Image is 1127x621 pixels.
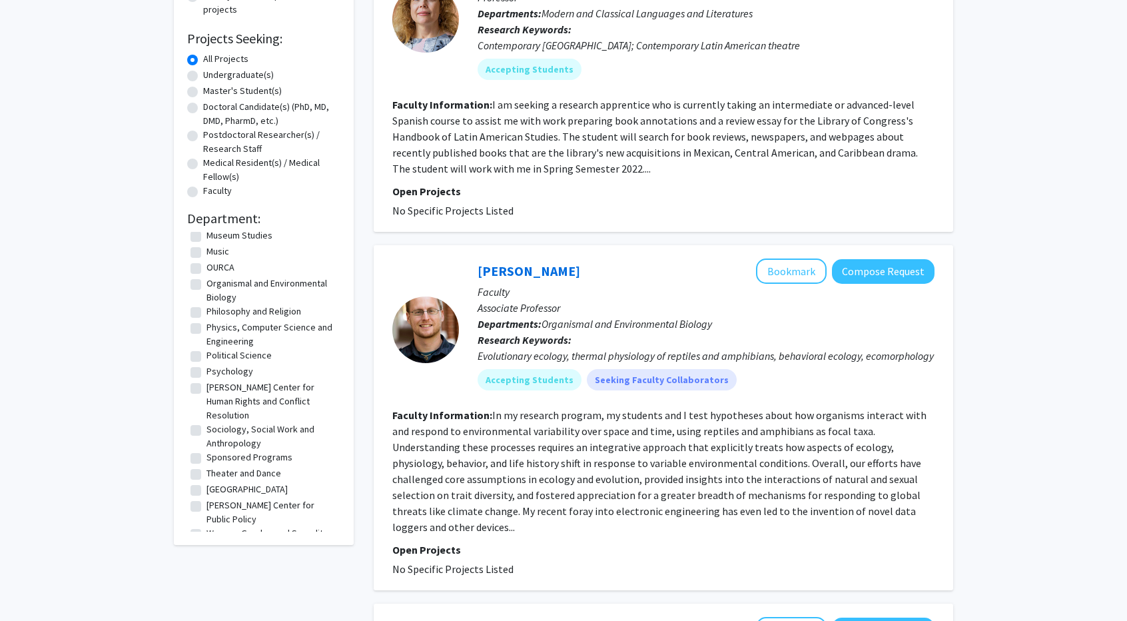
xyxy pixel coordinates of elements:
[206,245,229,259] label: Music
[832,259,935,284] button: Compose Request to Matthew Lattanzio
[478,284,935,300] p: Faculty
[392,98,918,175] fg-read-more: I am seeking a research apprentice who is currently taking an intermediate or advanced-level Span...
[392,183,935,199] p: Open Projects
[203,68,274,82] label: Undergraduate(s)
[206,466,281,480] label: Theater and Dance
[206,498,337,526] label: [PERSON_NAME] Center for Public Policy
[206,261,234,275] label: OURCA
[478,59,581,80] mat-chip: Accepting Students
[206,482,288,496] label: [GEOGRAPHIC_DATA]
[203,156,340,184] label: Medical Resident(s) / Medical Fellow(s)
[392,408,492,422] b: Faculty Information:
[187,31,340,47] h2: Projects Seeking:
[206,364,253,378] label: Psychology
[206,348,272,362] label: Political Science
[206,380,337,422] label: [PERSON_NAME] Center for Human Rights and Conflict Resolution
[478,317,542,330] b: Departments:
[203,52,248,66] label: All Projects
[392,542,935,558] p: Open Projects
[10,561,57,611] iframe: Chat
[478,263,580,279] a: [PERSON_NAME]
[206,277,337,305] label: Organismal and Environmental Biology
[206,422,337,450] label: Sociology, Social Work and Anthropology
[203,184,232,198] label: Faculty
[542,7,753,20] span: Modern and Classical Languages and Literatures
[392,204,514,217] span: No Specific Projects Listed
[206,305,301,318] label: Philosophy and Religion
[203,128,340,156] label: Postdoctoral Researcher(s) / Research Staff
[478,37,935,53] div: Contemporary [GEOGRAPHIC_DATA]; Contemporary Latin American theatre
[478,7,542,20] b: Departments:
[478,333,571,346] b: Research Keywords:
[478,300,935,316] p: Associate Professor
[187,211,340,227] h2: Department:
[587,369,737,390] mat-chip: Seeking Faculty Collaborators
[206,320,337,348] label: Physics, Computer Science and Engineering
[392,98,492,111] b: Faculty Information:
[203,100,340,128] label: Doctoral Candidate(s) (PhD, MD, DMD, PharmD, etc.)
[203,84,282,98] label: Master's Student(s)
[756,259,827,284] button: Add Matthew Lattanzio to Bookmarks
[206,526,337,554] label: Women, Gender, and Sexuality Studies Program
[478,23,571,36] b: Research Keywords:
[206,229,272,243] label: Museum Studies
[392,408,927,534] fg-read-more: In my research program, my students and I test hypotheses about how organisms interact with and r...
[478,348,935,364] div: Evolutionary ecology, thermal physiology of reptiles and amphibians, behavioral ecology, ecomorph...
[206,450,292,464] label: Sponsored Programs
[478,369,581,390] mat-chip: Accepting Students
[542,317,712,330] span: Organismal and Environmental Biology
[392,562,514,576] span: No Specific Projects Listed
